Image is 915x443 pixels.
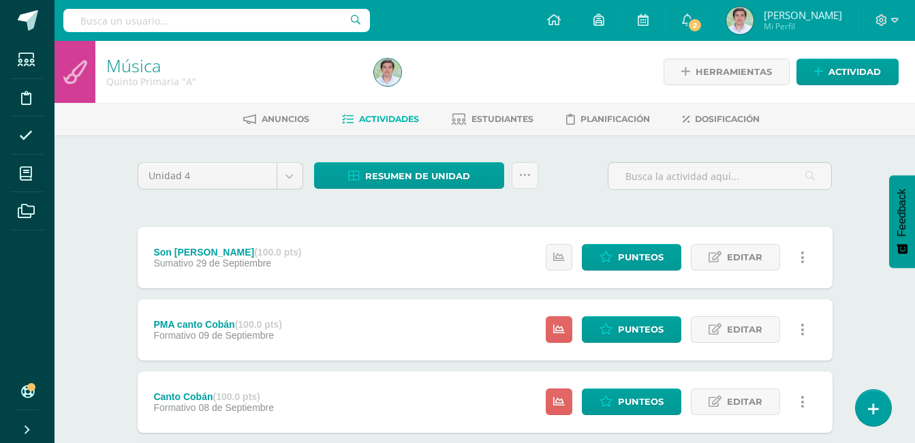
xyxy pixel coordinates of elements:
a: Música [106,54,161,77]
strong: (100.0 pts) [235,319,282,330]
span: 2 [687,18,702,33]
span: Resumen de unidad [365,164,470,189]
div: Quinto Primaria 'A' [106,75,358,88]
div: Canto Cobán [153,391,274,402]
span: Mi Perfil [764,20,842,32]
span: Actividad [828,59,881,85]
span: Punteos [618,245,664,270]
a: Estudiantes [452,108,533,130]
span: Herramientas [696,59,772,85]
span: Estudiantes [471,114,533,124]
a: Planificación [566,108,650,130]
button: Feedback - Mostrar encuesta [889,175,915,268]
span: Sumativo [153,258,193,269]
span: Formativo [153,330,196,341]
a: Actividad [796,59,899,85]
span: [PERSON_NAME] [764,8,842,22]
a: Resumen de unidad [314,162,504,189]
span: 29 de Septiembre [196,258,272,269]
a: Punteos [582,388,681,415]
a: Herramientas [664,59,790,85]
span: Feedback [896,189,908,236]
img: b10d14ec040a32e6b6549447acb4e67d.png [726,7,754,34]
a: Punteos [582,244,681,271]
span: Dosificación [695,114,760,124]
input: Busca la actividad aquí... [608,163,831,189]
span: Unidad 4 [149,163,266,189]
input: Busca un usuario... [63,9,370,32]
a: Punteos [582,316,681,343]
a: Anuncios [243,108,309,130]
a: Actividades [342,108,419,130]
div: PMA canto Cobán [153,319,282,330]
span: Formativo [153,402,196,413]
span: Anuncios [262,114,309,124]
span: Actividades [359,114,419,124]
span: Editar [727,317,762,342]
div: Son [PERSON_NAME] [153,247,301,258]
span: Editar [727,245,762,270]
span: 09 de Septiembre [199,330,275,341]
span: 08 de Septiembre [199,402,275,413]
span: Punteos [618,389,664,414]
a: Dosificación [683,108,760,130]
span: Planificación [580,114,650,124]
strong: (100.0 pts) [213,391,260,402]
strong: (100.0 pts) [254,247,301,258]
span: Punteos [618,317,664,342]
a: Unidad 4 [138,163,303,189]
h1: Música [106,56,358,75]
img: b10d14ec040a32e6b6549447acb4e67d.png [374,59,401,86]
span: Editar [727,389,762,414]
